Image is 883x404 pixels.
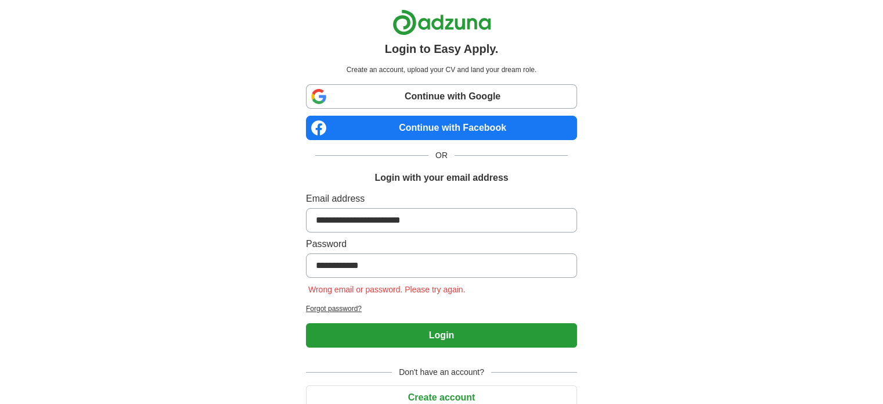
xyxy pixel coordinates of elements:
[306,116,577,140] a: Continue with Facebook
[306,285,468,294] span: Wrong email or password. Please try again.
[306,303,577,314] a: Forgot password?
[306,237,577,251] label: Password
[374,171,508,185] h1: Login with your email address
[306,84,577,109] a: Continue with Google
[306,192,577,206] label: Email address
[308,65,575,75] p: Create an account, upload your CV and land your dream role.
[385,40,499,58] h1: Login to Easy Apply.
[392,366,491,378] span: Don't have an account?
[392,9,491,35] img: Adzuna logo
[306,323,577,348] button: Login
[428,149,455,162] span: OR
[306,392,577,402] a: Create account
